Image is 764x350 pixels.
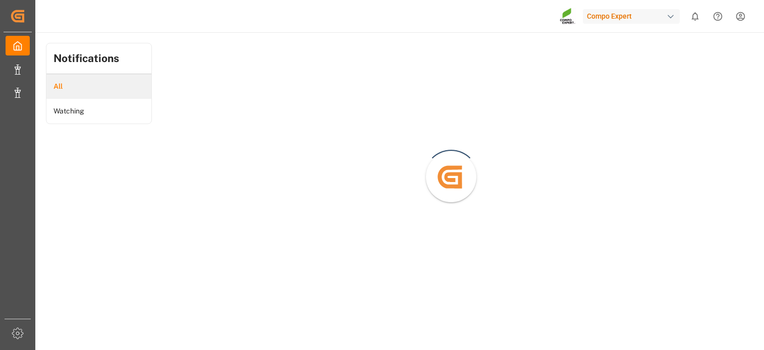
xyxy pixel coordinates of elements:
button: Help Center [706,5,729,28]
button: show 0 new notifications [684,5,706,28]
h2: Notifications [46,43,151,74]
div: Compo Expert [583,9,680,24]
div: All [46,74,151,99]
button: Compo Expert [583,7,684,26]
div: Watching [46,99,151,124]
img: Screenshot%202023-09-29%20at%2010.02.21.png_1712312052.png [560,8,576,25]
